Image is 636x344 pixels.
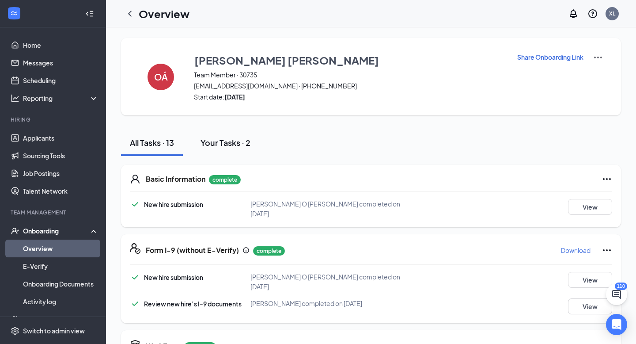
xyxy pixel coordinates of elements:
[587,8,598,19] svg: QuestionInfo
[611,289,622,300] svg: ChatActive
[194,52,506,68] button: [PERSON_NAME] [PERSON_NAME]
[11,116,97,123] div: Hiring
[194,70,506,79] span: Team Member · 30735
[130,272,140,283] svg: Checkmark
[517,52,584,62] button: Share Onboarding Link
[144,200,203,208] span: New hire submission
[23,164,98,182] a: Job Postings
[23,36,98,54] a: Home
[23,226,91,235] div: Onboarding
[194,92,506,101] span: Start date:
[144,300,242,308] span: Review new hire’s I-9 documents
[194,81,506,90] span: [EMAIL_ADDRESS][DOMAIN_NAME] · [PHONE_NUMBER]
[23,326,85,335] div: Switch to admin view
[146,245,239,255] h5: Form I-9 (without E-Verify)
[568,8,579,19] svg: Notifications
[23,310,98,328] a: Team
[23,240,98,257] a: Overview
[250,299,362,307] span: [PERSON_NAME] completed on [DATE]
[602,174,612,184] svg: Ellipses
[224,93,245,101] strong: [DATE]
[602,245,612,256] svg: Ellipses
[11,326,19,335] svg: Settings
[253,246,285,256] p: complete
[130,199,140,210] svg: Checkmark
[125,8,135,19] svg: ChevronLeft
[154,74,168,80] h4: OÁ
[85,9,94,18] svg: Collapse
[11,94,19,103] svg: Analysis
[609,10,615,17] div: XL
[606,314,627,335] div: Open Intercom Messenger
[201,137,250,148] div: Your Tasks · 2
[139,6,189,21] h1: Overview
[561,246,591,255] p: Download
[23,293,98,310] a: Activity log
[23,54,98,72] a: Messages
[209,175,241,184] p: complete
[568,199,612,215] button: View
[568,272,612,288] button: View
[250,273,400,290] span: [PERSON_NAME] O [PERSON_NAME] completed on [DATE]
[10,9,19,18] svg: WorkstreamLogo
[606,284,627,305] button: ChatActive
[23,129,98,147] a: Applicants
[194,53,379,68] h3: [PERSON_NAME] [PERSON_NAME]
[130,137,174,148] div: All Tasks · 13
[560,243,591,257] button: Download
[250,200,400,218] span: [PERSON_NAME] O [PERSON_NAME] completed on [DATE]
[242,247,250,254] svg: Info
[23,257,98,275] a: E-Verify
[23,275,98,293] a: Onboarding Documents
[517,53,583,61] p: Share Onboarding Link
[130,174,140,184] svg: User
[11,209,97,216] div: Team Management
[139,52,183,101] button: OÁ
[615,283,627,290] div: 110
[23,72,98,89] a: Scheduling
[146,174,205,184] h5: Basic Information
[130,243,140,254] svg: FormI9EVerifyIcon
[130,298,140,309] svg: Checkmark
[23,147,98,164] a: Sourcing Tools
[144,273,203,281] span: New hire submission
[11,226,19,235] svg: UserCheck
[593,52,603,63] img: More Actions
[568,298,612,314] button: View
[23,94,99,103] div: Reporting
[23,182,98,200] a: Talent Network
